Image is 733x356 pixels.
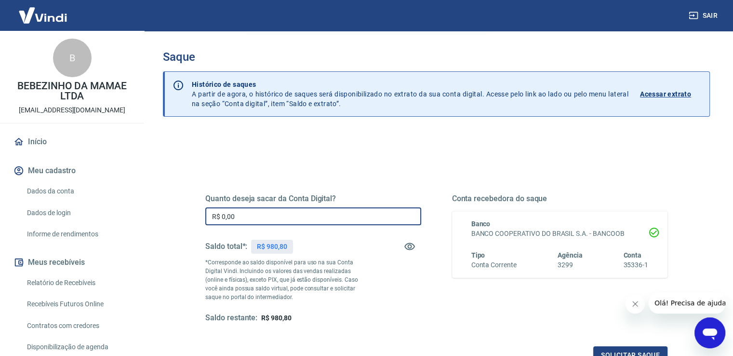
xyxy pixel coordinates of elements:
[694,317,725,348] iframe: Botão para abrir a janela de mensagens
[205,194,421,204] h5: Quanto deseja sacar da Conta Digital?
[471,229,649,239] h6: BANCO COOPERATIVO DO BRASIL S.A. - BANCOOB
[23,203,133,223] a: Dados de login
[12,160,133,181] button: Meu cadastro
[53,39,92,77] div: B
[623,260,648,270] h6: 35336-1
[640,89,691,99] p: Acessar extrato
[205,313,257,323] h5: Saldo restante:
[192,80,628,89] p: Histórico de saques
[205,258,367,301] p: *Corresponde ao saldo disponível para uso na sua Conta Digital Vindi. Incluindo os valores das ve...
[649,292,725,314] iframe: Mensagem da empresa
[12,131,133,152] a: Início
[452,194,668,204] h5: Conta recebedora do saque
[687,7,721,25] button: Sair
[23,294,133,314] a: Recebíveis Futuros Online
[23,224,133,244] a: Informe de rendimentos
[640,80,702,109] a: Acessar extrato
[23,316,133,336] a: Contratos com credores
[261,314,292,322] span: R$ 980,80
[205,242,247,251] h5: Saldo total*:
[471,260,517,270] h6: Conta Corrente
[558,260,583,270] h6: 3299
[163,50,710,64] h3: Saque
[471,220,491,228] span: Banco
[8,81,136,101] p: BEBEZINHO DA MAMAE LTDA
[23,181,133,201] a: Dados da conta
[19,105,125,115] p: [EMAIL_ADDRESS][DOMAIN_NAME]
[192,80,628,109] p: A partir de agora, o histórico de saques será disponibilizado no extrato da sua conta digital. Ac...
[623,251,641,259] span: Conta
[558,251,583,259] span: Agência
[257,242,287,252] p: R$ 980,80
[6,7,81,14] span: Olá! Precisa de ajuda?
[23,273,133,293] a: Relatório de Recebíveis
[12,0,74,30] img: Vindi
[626,294,645,314] iframe: Fechar mensagem
[471,251,485,259] span: Tipo
[12,252,133,273] button: Meus recebíveis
